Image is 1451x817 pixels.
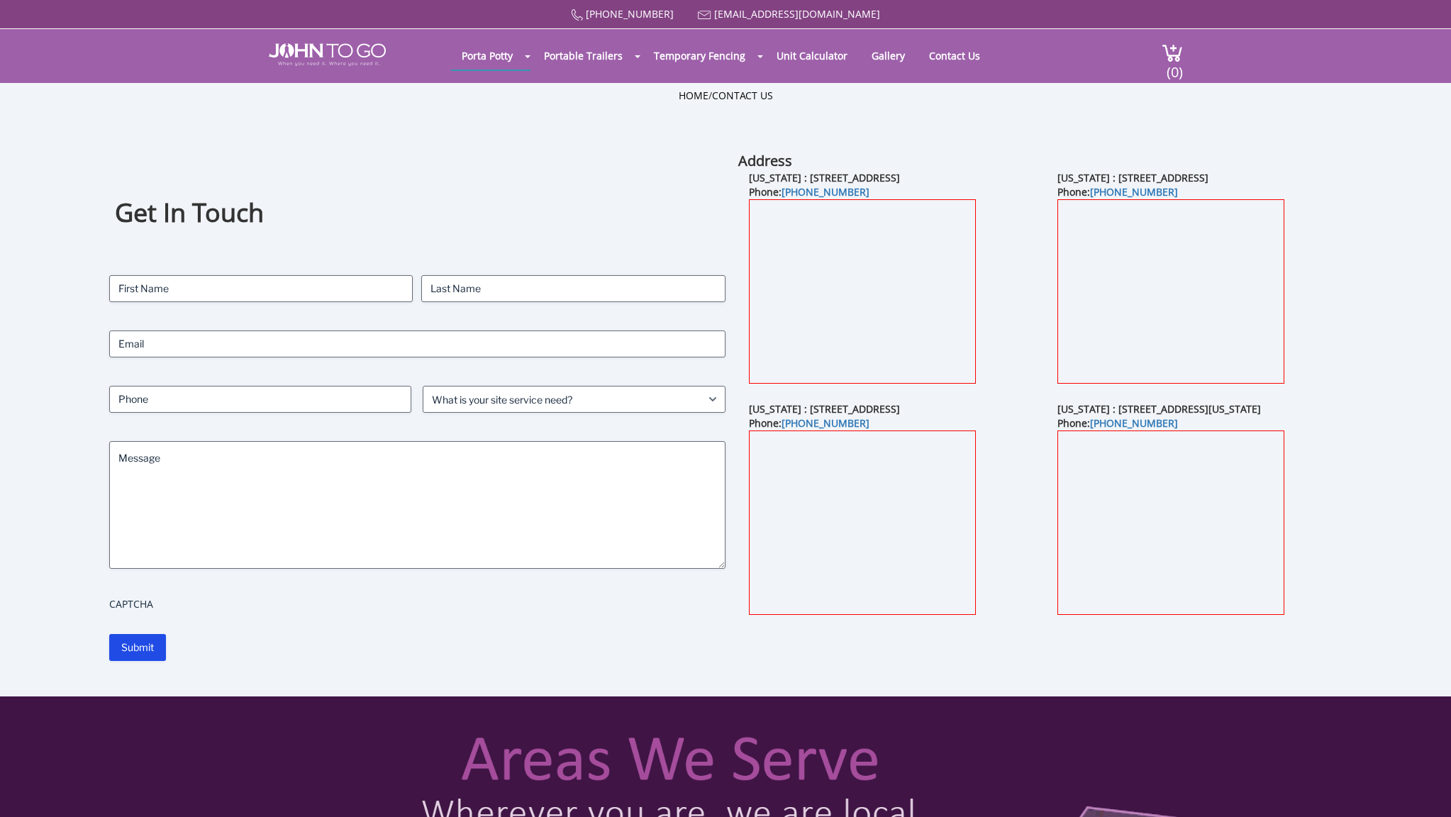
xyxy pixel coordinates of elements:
a: [PHONE_NUMBER] [782,185,869,199]
input: Last Name [421,275,725,302]
img: cart a [1162,43,1183,62]
b: [US_STATE] : [STREET_ADDRESS] [749,171,900,184]
a: [PHONE_NUMBER] [586,7,674,21]
a: Porta Potty [451,42,523,70]
a: Home [679,89,708,102]
a: Contact Us [712,89,773,102]
a: Gallery [861,42,916,70]
input: Phone [109,386,412,413]
h1: Get In Touch [115,196,719,230]
a: Temporary Fencing [643,42,756,70]
b: [US_STATE] : [STREET_ADDRESS] [749,402,900,416]
input: First Name [109,275,413,302]
a: Portable Trailers [533,42,633,70]
ul: / [679,89,773,103]
b: Phone: [749,185,869,199]
b: Phone: [749,416,869,430]
input: Email [109,330,725,357]
label: CAPTCHA [109,597,725,611]
a: [PHONE_NUMBER] [1090,185,1178,199]
b: [US_STATE] : [STREET_ADDRESS][US_STATE] [1057,402,1261,416]
img: Mail [698,11,711,20]
b: Phone: [1057,416,1178,430]
img: JOHN to go [269,43,386,66]
a: [PHONE_NUMBER] [782,416,869,430]
b: [US_STATE] : [STREET_ADDRESS] [1057,171,1208,184]
a: [EMAIL_ADDRESS][DOMAIN_NAME] [714,7,880,21]
a: Unit Calculator [766,42,858,70]
img: Call [571,9,583,21]
input: Submit [109,634,166,661]
b: Address [738,151,792,170]
span: (0) [1166,51,1183,82]
button: Live Chat [1394,760,1451,817]
b: Phone: [1057,185,1178,199]
a: [PHONE_NUMBER] [1090,416,1178,430]
a: Contact Us [918,42,991,70]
